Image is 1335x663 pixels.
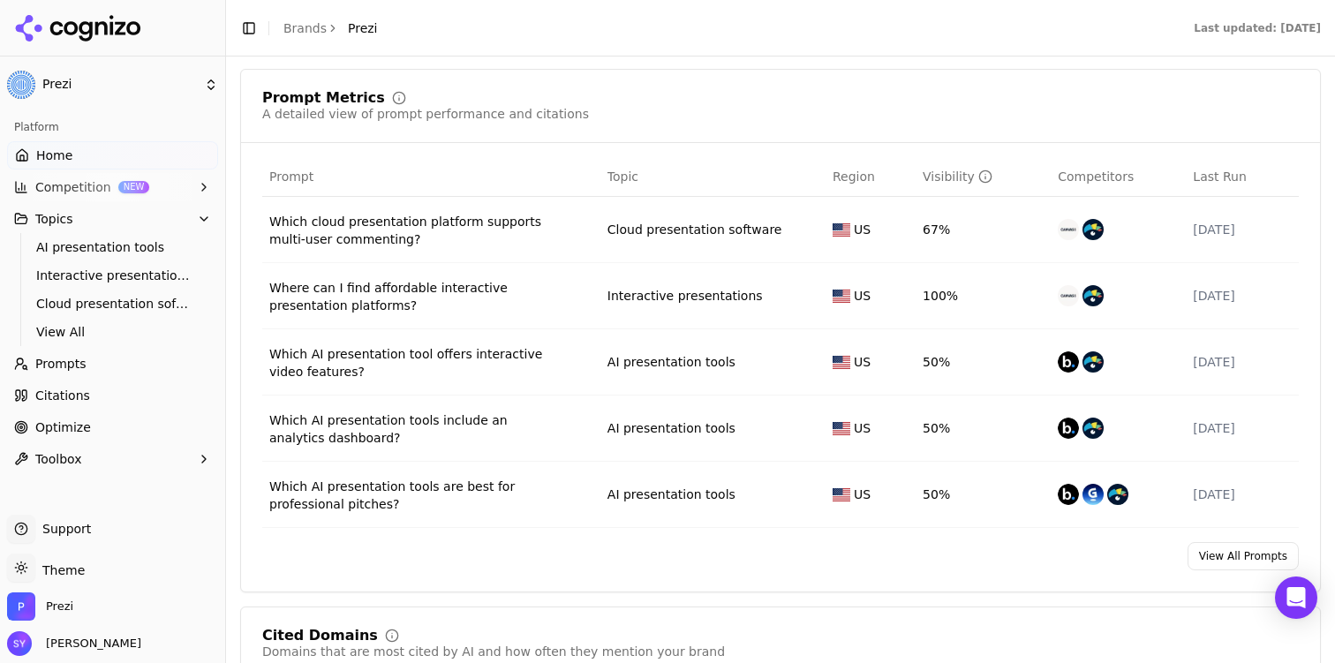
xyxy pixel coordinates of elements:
img: US flag [833,223,850,237]
span: Support [35,520,91,538]
a: Brands [283,21,327,35]
img: visme [1082,418,1104,439]
th: Competitors [1051,157,1186,197]
span: US [854,486,871,503]
img: US flag [833,290,850,303]
a: AI presentation tools [607,353,735,371]
a: View All [29,320,197,344]
div: Domains that are most cited by AI and how often they mention your brand [262,643,725,660]
th: Prompt [262,157,600,197]
th: Last Run [1186,157,1299,197]
span: View All [36,323,190,341]
div: [DATE] [1193,221,1292,238]
div: A detailed view of prompt performance and citations [262,105,589,123]
span: Toolbox [35,450,82,468]
a: Cloud presentation software [29,291,197,316]
div: 67% [923,221,1044,238]
div: AI presentation tools [607,486,735,503]
span: Theme [35,563,85,577]
img: visme [1082,219,1104,240]
span: Region [833,168,875,185]
span: Prompt [269,168,313,185]
span: [PERSON_NAME] [39,636,141,652]
span: Competition [35,178,111,196]
div: Last updated: [DATE] [1194,21,1321,35]
div: 100% [923,287,1044,305]
span: Citations [35,387,90,404]
img: US flag [833,356,850,369]
div: Platform [7,113,218,141]
img: visme [1107,484,1128,505]
img: beautiful.ai [1058,484,1079,505]
img: Prezi [7,592,35,621]
img: canva [1058,285,1079,306]
a: Which cloud presentation platform supports multi-user commenting? [269,213,552,248]
img: canva [1058,219,1079,240]
span: Prezi [42,77,197,93]
span: US [854,353,871,371]
img: beautiful.ai [1058,418,1079,439]
a: Cloud presentation software [607,221,782,238]
span: Cloud presentation software [36,295,190,313]
div: Open Intercom Messenger [1275,576,1317,619]
th: Region [826,157,916,197]
div: Cited Domains [262,629,378,643]
a: AI presentation tools [29,235,197,260]
a: Home [7,141,218,170]
span: Prezi [46,599,73,614]
div: 50% [923,353,1044,371]
a: Optimize [7,413,218,441]
span: Prompts [35,355,87,373]
span: US [854,419,871,437]
th: Topic [600,157,826,197]
img: US flag [833,422,850,435]
img: Prezi [7,71,35,99]
span: Topic [607,168,638,185]
a: Where can I find affordable interactive presentation platforms? [269,279,552,314]
div: 50% [923,486,1044,503]
img: gamma [1082,484,1104,505]
span: Interactive presentations [36,267,190,284]
span: Home [36,147,72,164]
span: Optimize [35,418,91,436]
a: Interactive presentations [29,263,197,288]
img: US flag [833,488,850,501]
button: Toolbox [7,445,218,473]
span: NEW [118,181,150,193]
a: Which AI presentation tools include an analytics dashboard? [269,411,552,447]
a: Which AI presentation tool offers interactive video features? [269,345,552,380]
button: Open organization switcher [7,592,73,621]
div: Data table [262,157,1299,528]
th: brandMentionRate [916,157,1051,197]
button: Topics [7,205,218,233]
a: Citations [7,381,218,410]
div: [DATE] [1193,287,1292,305]
span: Last Run [1193,168,1246,185]
a: Interactive presentations [607,287,763,305]
div: [DATE] [1193,353,1292,371]
a: Prompts [7,350,218,378]
a: View All Prompts [1188,542,1299,570]
a: Which AI presentation tools are best for professional pitches? [269,478,552,513]
span: US [854,221,871,238]
button: Open user button [7,631,141,656]
div: Visibility [923,168,992,185]
img: beautiful.ai [1058,351,1079,373]
span: Prezi [348,19,378,37]
nav: breadcrumb [283,19,378,37]
span: Topics [35,210,73,228]
img: Stephanie Yu [7,631,32,656]
button: CompetitionNEW [7,173,218,201]
span: Competitors [1058,168,1134,185]
span: AI presentation tools [36,238,190,256]
div: [DATE] [1193,486,1292,503]
img: visme [1082,285,1104,306]
a: AI presentation tools [607,419,735,437]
